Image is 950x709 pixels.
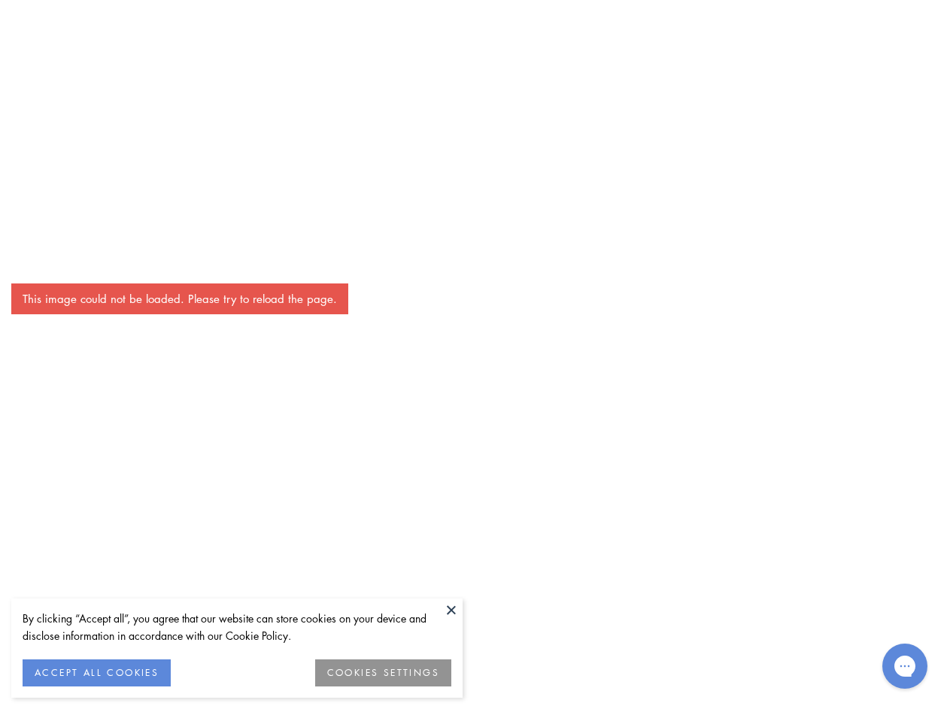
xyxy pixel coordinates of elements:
button: ACCEPT ALL COOKIES [23,659,171,686]
p: This image could not be loaded. Please try to reload the page. [11,283,348,314]
button: COOKIES SETTINGS [315,659,451,686]
div: By clicking “Accept all”, you agree that our website can store cookies on your device and disclos... [23,610,451,644]
iframe: Gorgias live chat messenger [875,638,935,694]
